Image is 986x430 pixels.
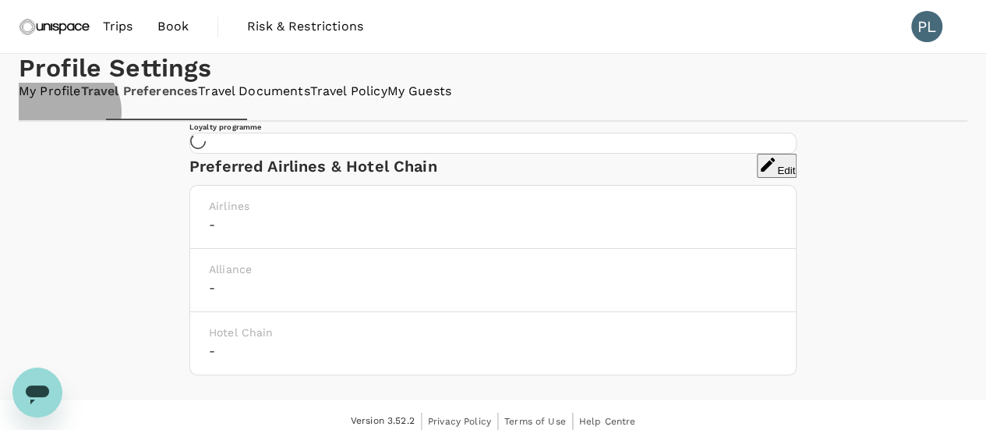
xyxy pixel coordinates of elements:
button: Edit [757,154,797,178]
h6: - [209,277,777,299]
span: Book [157,17,189,36]
h6: - [209,340,777,362]
a: Privacy Policy [428,413,491,430]
img: Unispace [19,9,90,44]
span: Help Centre [579,416,636,427]
a: Travel Documents [198,83,309,101]
span: Trips [103,17,133,36]
div: Preferred Airlines & Hotel Chain [189,154,757,179]
iframe: Button to launch messaging window, conversation in progress [12,368,62,418]
a: Help Centre [579,413,636,430]
span: Risk & Restrictions [247,17,363,36]
p: Hotel Chain [209,325,777,340]
div: PL [911,11,942,42]
a: My Profile [19,83,81,101]
h6: Loyalty programme [189,122,797,132]
span: Version 3.52.2 [351,414,415,429]
a: Travel Preferences [81,83,199,101]
p: Alliance [209,261,777,277]
p: Airlines [209,198,777,214]
h6: - [209,214,777,236]
a: My Guests [387,83,451,101]
span: Terms of Use [504,416,566,427]
a: Terms of Use [504,413,566,430]
a: Travel Policy [310,83,387,101]
h1: Profile Settings [19,54,967,83]
span: Privacy Policy [428,416,491,427]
